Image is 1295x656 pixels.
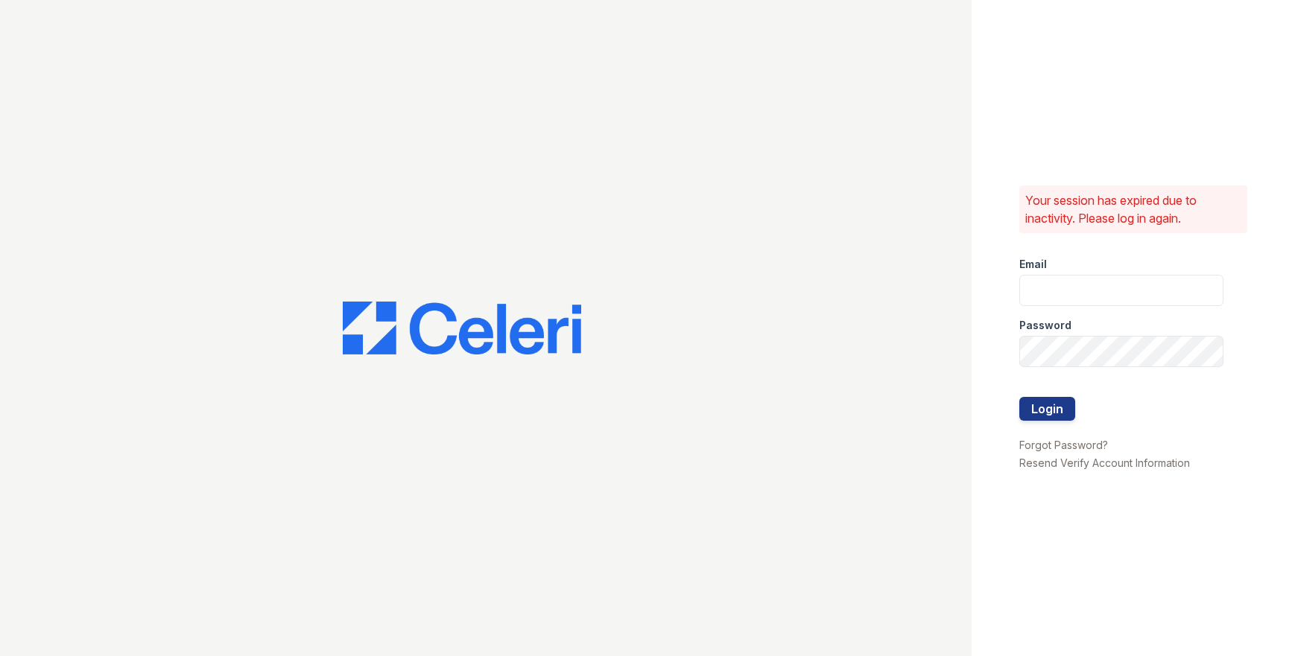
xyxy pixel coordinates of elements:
label: Email [1019,257,1047,272]
img: CE_Logo_Blue-a8612792a0a2168367f1c8372b55b34899dd931a85d93a1a3d3e32e68fde9ad4.png [343,302,581,355]
label: Password [1019,318,1071,333]
button: Login [1019,397,1075,421]
p: Your session has expired due to inactivity. Please log in again. [1025,191,1242,227]
a: Resend Verify Account Information [1019,456,1190,469]
a: Forgot Password? [1019,439,1108,451]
